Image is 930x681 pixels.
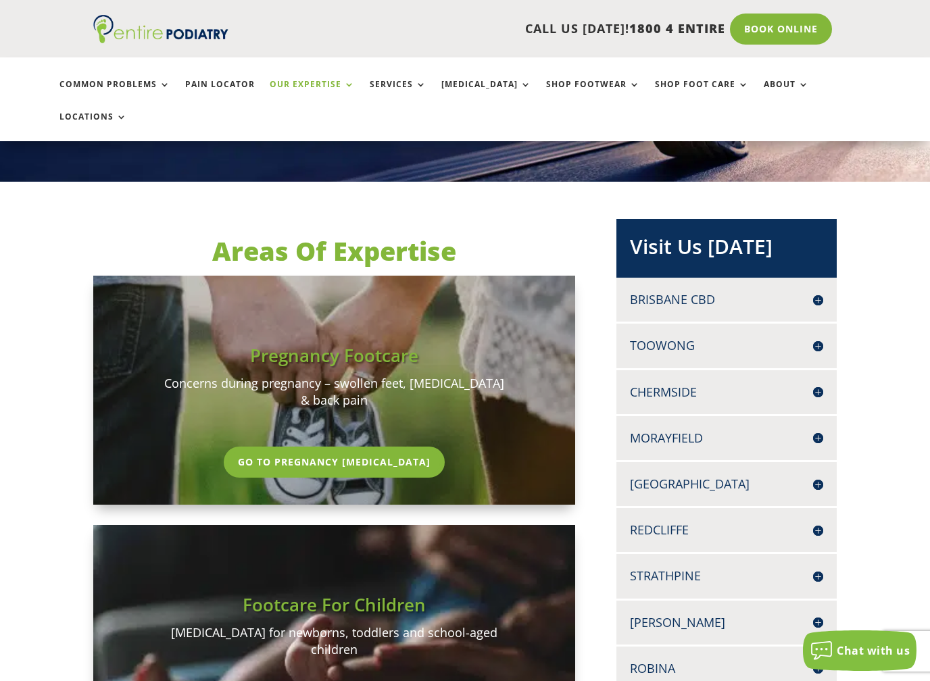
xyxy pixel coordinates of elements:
[185,80,255,109] a: Pain Locator
[630,384,824,401] h4: Chermside
[546,80,640,109] a: Shop Footwear
[803,630,916,671] button: Chat with us
[161,624,508,659] p: [MEDICAL_DATA] for newborns, toddlers and school-aged children
[630,614,824,631] h4: [PERSON_NAME]
[370,80,426,109] a: Services
[59,112,127,141] a: Locations
[630,232,824,268] h2: Visit Us [DATE]
[630,476,824,493] h4: [GEOGRAPHIC_DATA]
[262,20,725,38] p: CALL US [DATE]!
[441,80,531,109] a: [MEDICAL_DATA]
[224,447,445,478] a: Go To Pregnancy [MEDICAL_DATA]
[161,592,508,624] h3: Footcare For Children
[59,80,170,109] a: Common Problems
[93,233,576,276] h2: Areas Of Expertise
[630,660,824,677] h4: Robina
[837,643,910,658] span: Chat with us
[93,32,228,46] a: Entire Podiatry
[630,567,824,584] h4: Strathpine
[630,522,824,538] h4: Redcliffe
[630,430,824,447] h4: Morayfield
[630,337,824,354] h4: Toowong
[161,343,508,374] h3: Pregnancy Footcare
[93,15,228,43] img: logo (1)
[655,80,749,109] a: Shop Foot Care
[629,20,725,36] span: 1800 4 ENTIRE
[730,14,832,45] a: Book Online
[270,80,355,109] a: Our Expertise
[764,80,809,109] a: About
[630,291,824,308] h4: Brisbane CBD
[161,375,508,409] p: Concerns during pregnancy – swollen feet, [MEDICAL_DATA] & back pain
